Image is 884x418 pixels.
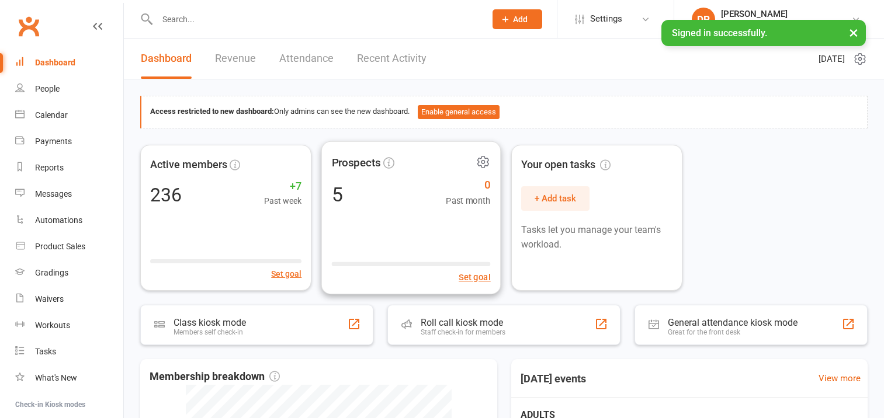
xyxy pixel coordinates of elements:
[14,12,43,41] a: Clubworx
[332,184,343,204] div: 5
[692,8,715,31] div: DP
[154,11,477,27] input: Search...
[35,215,82,225] div: Automations
[150,186,182,204] div: 236
[15,50,123,76] a: Dashboard
[590,6,622,32] span: Settings
[279,39,334,79] a: Attendance
[35,110,68,120] div: Calendar
[150,107,274,116] strong: Access restricted to new dashboard:
[150,105,858,119] div: Only admins can see the new dashboard.
[264,194,301,207] span: Past week
[459,270,491,284] button: Set goal
[35,268,68,277] div: Gradings
[174,328,246,336] div: Members self check-in
[511,368,595,389] h3: [DATE] events
[35,137,72,146] div: Payments
[721,19,851,30] div: Altered States Fitness & Martial Arts
[15,286,123,312] a: Waivers
[15,260,123,286] a: Gradings
[819,371,861,385] a: View more
[35,321,70,330] div: Workouts
[332,154,381,171] span: Prospects
[15,234,123,260] a: Product Sales
[668,317,798,328] div: General attendance kiosk mode
[15,76,123,102] a: People
[418,105,500,119] button: Enable general access
[35,294,64,304] div: Waivers
[15,207,123,234] a: Automations
[215,39,256,79] a: Revenue
[15,312,123,339] a: Workouts
[521,186,590,211] button: + Add task
[15,339,123,365] a: Tasks
[421,317,505,328] div: Roll call kiosk mode
[15,365,123,391] a: What's New
[421,328,505,336] div: Staff check-in for members
[35,189,72,198] div: Messages
[672,27,767,39] span: Signed in successfully.
[843,20,864,45] button: ×
[15,155,123,181] a: Reports
[150,368,280,385] span: Membership breakdown
[668,328,798,336] div: Great for the front desk
[721,9,851,19] div: [PERSON_NAME]
[35,347,56,356] div: Tasks
[150,156,227,173] span: Active members
[35,163,64,172] div: Reports
[513,15,528,24] span: Add
[264,178,301,195] span: +7
[446,193,491,207] span: Past month
[35,242,85,251] div: Product Sales
[446,176,491,193] span: 0
[174,317,246,328] div: Class kiosk mode
[35,84,60,93] div: People
[357,39,427,79] a: Recent Activity
[271,267,301,280] button: Set goal
[521,156,611,173] span: Your open tasks
[493,9,542,29] button: Add
[141,39,192,79] a: Dashboard
[15,181,123,207] a: Messages
[15,102,123,128] a: Calendar
[819,52,845,66] span: [DATE]
[521,222,672,252] p: Tasks let you manage your team's workload.
[35,373,77,382] div: What's New
[35,58,75,67] div: Dashboard
[15,128,123,155] a: Payments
